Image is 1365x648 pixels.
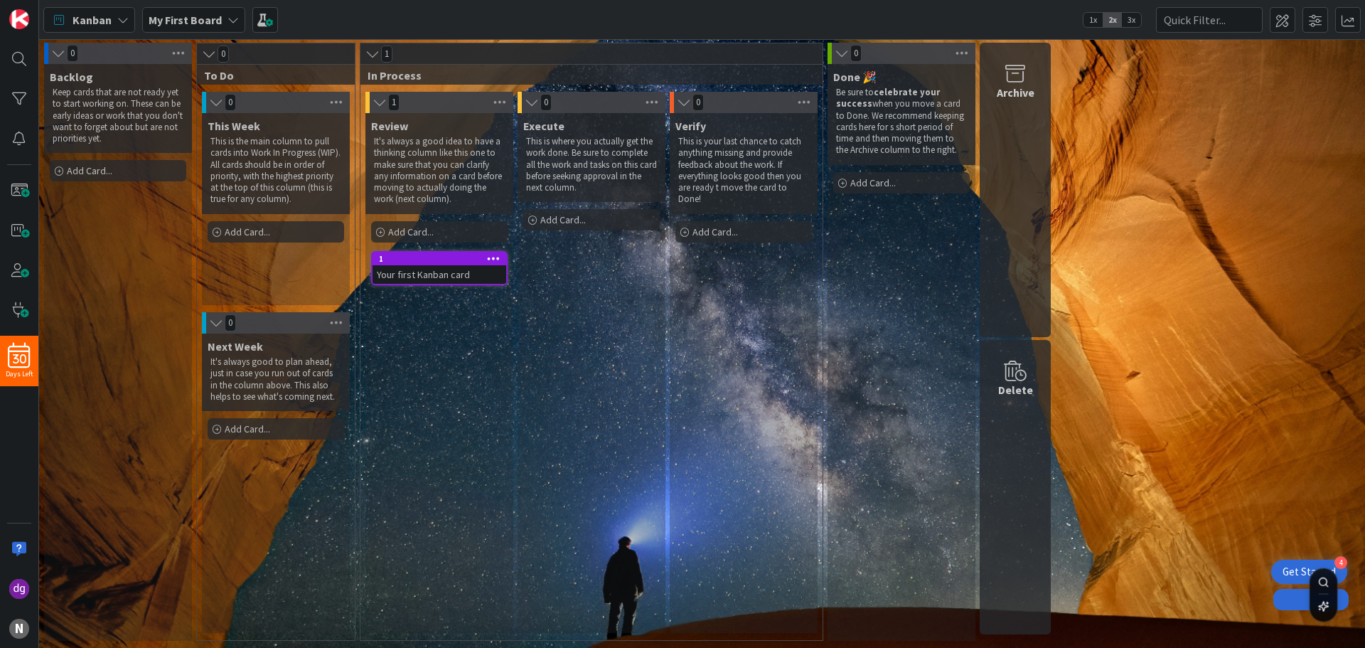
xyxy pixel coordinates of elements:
[998,381,1033,398] div: Delete
[218,46,229,63] span: 0
[53,87,183,144] p: Keep cards that are not ready yet to start working on. These can be early ideas or work that you ...
[204,68,337,83] span: To Do
[836,86,942,110] strong: celebrate your success
[374,136,505,206] p: It's always a good idea to have a thinking column like this one to make sure that you can clarify...
[210,356,341,403] p: It's always good to plan ahead, just in case you run out of cards in the column above. This also ...
[1334,556,1347,569] div: 4
[523,119,564,133] span: Execute
[692,94,704,111] span: 0
[997,84,1034,101] div: Archive
[1103,13,1122,27] span: 2x
[540,213,586,226] span: Add Card...
[388,94,400,111] span: 1
[833,70,877,84] span: Done 🎉
[371,119,408,133] span: Review
[678,136,809,206] p: This is your last chance to catch anything missing and provide feedback about the work. If everyt...
[381,46,392,63] span: 1
[225,225,270,238] span: Add Card...
[9,9,29,29] img: Visit kanbanzone.com
[526,136,657,193] p: This is where you actually get the work done. Be sure to complete all the work and tasks on this ...
[50,70,93,84] span: Backlog
[850,45,862,62] span: 0
[371,251,508,285] a: 1Your first Kanban card
[225,314,236,331] span: 0
[1283,565,1336,579] div: Get Started
[388,225,434,238] span: Add Card...
[208,119,260,133] span: This Week
[9,619,29,639] div: N
[9,579,29,599] img: dk
[675,119,706,133] span: Verify
[67,45,78,62] span: 0
[210,136,341,206] p: This is the main column to pull cards into Work In Progress (WIP). All cards should be in order o...
[836,87,967,156] p: Be sure to when you move a card to Done. We recommend keeping cards here for s short period of ti...
[373,253,506,265] div: 1
[149,13,222,27] b: My First Board
[1083,13,1103,27] span: 1x
[373,253,506,284] div: 1Your first Kanban card
[13,354,26,364] span: 30
[850,176,896,189] span: Add Card...
[1156,7,1263,33] input: Quick Filter...
[368,68,805,83] span: In Process
[692,225,738,238] span: Add Card...
[225,423,270,435] span: Add Card...
[1271,560,1347,584] div: Open Get Started checklist, remaining modules: 4
[67,164,112,177] span: Add Card...
[379,254,506,264] div: 1
[73,11,112,28] span: Kanban
[373,265,506,284] div: Your first Kanban card
[225,94,236,111] span: 0
[208,339,263,354] span: Next Week
[540,94,552,111] span: 0
[1122,13,1141,27] span: 3x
